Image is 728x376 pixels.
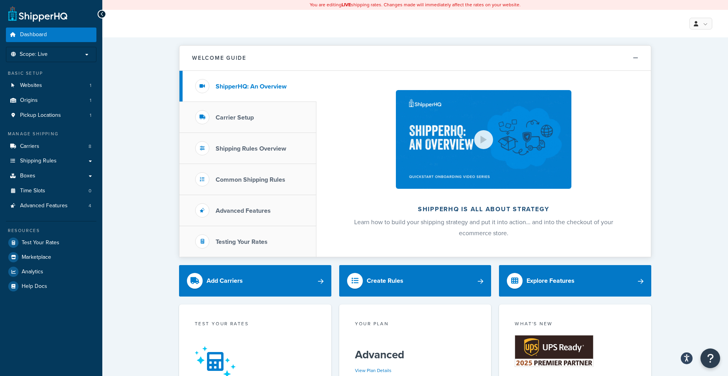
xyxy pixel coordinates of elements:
[6,169,96,183] a: Boxes
[89,188,91,194] span: 0
[89,203,91,209] span: 4
[6,236,96,250] a: Test Your Rates
[216,83,286,90] h3: ShipperHQ: An Overview
[20,97,38,104] span: Origins
[6,131,96,137] div: Manage Shipping
[6,279,96,293] a: Help Docs
[396,90,571,189] img: ShipperHQ is all about strategy
[6,108,96,123] a: Pickup Locations1
[195,320,316,329] div: Test your rates
[499,265,651,297] a: Explore Features
[6,78,96,93] li: Websites
[20,173,35,179] span: Boxes
[6,139,96,154] li: Carriers
[20,31,47,38] span: Dashboard
[90,82,91,89] span: 1
[6,265,96,279] a: Analytics
[20,158,57,164] span: Shipping Rules
[20,203,68,209] span: Advanced Features
[216,145,286,152] h3: Shipping Rules Overview
[6,93,96,108] li: Origins
[179,265,331,297] a: Add Carriers
[207,275,243,286] div: Add Carriers
[192,55,246,61] h2: Welcome Guide
[6,154,96,168] a: Shipping Rules
[20,51,48,58] span: Scope: Live
[700,348,720,368] button: Open Resource Center
[337,206,630,213] h2: ShipperHQ is all about strategy
[216,176,285,183] h3: Common Shipping Rules
[90,97,91,104] span: 1
[354,217,613,238] span: Learn how to build your shipping strategy and put it into action… and into the checkout of your e...
[6,28,96,42] a: Dashboard
[6,70,96,77] div: Basic Setup
[216,238,268,245] h3: Testing Your Rates
[22,269,43,275] span: Analytics
[355,320,476,329] div: Your Plan
[216,114,254,121] h3: Carrier Setup
[20,82,42,89] span: Websites
[6,93,96,108] a: Origins1
[89,143,91,150] span: 8
[355,348,476,361] h5: Advanced
[179,46,651,71] button: Welcome Guide
[339,265,491,297] a: Create Rules
[6,139,96,154] a: Carriers8
[355,367,392,374] a: View Plan Details
[6,199,96,213] li: Advanced Features
[20,143,39,150] span: Carriers
[20,112,61,119] span: Pickup Locations
[6,78,96,93] a: Websites1
[22,240,59,246] span: Test Your Rates
[6,250,96,264] a: Marketplace
[515,320,636,329] div: What's New
[527,275,575,286] div: Explore Features
[6,184,96,198] a: Time Slots0
[22,283,47,290] span: Help Docs
[216,207,271,214] h3: Advanced Features
[6,184,96,198] li: Time Slots
[90,112,91,119] span: 1
[20,188,45,194] span: Time Slots
[22,254,51,261] span: Marketplace
[6,227,96,234] div: Resources
[6,108,96,123] li: Pickup Locations
[367,275,403,286] div: Create Rules
[6,199,96,213] a: Advanced Features4
[342,1,351,8] b: LIVE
